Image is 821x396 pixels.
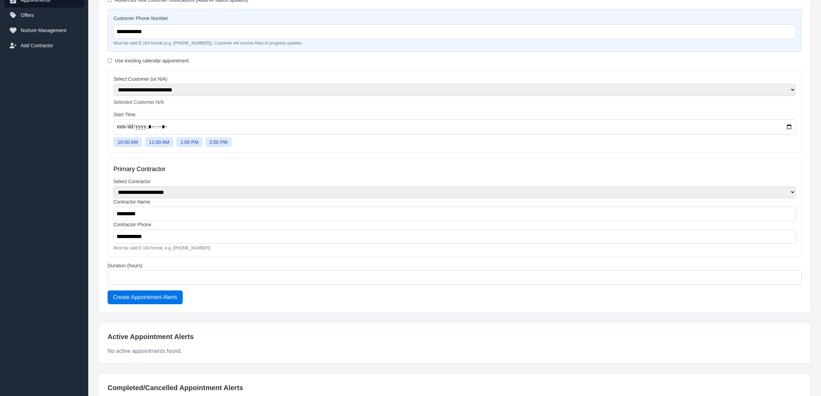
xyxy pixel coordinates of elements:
button: 1:00 PM [176,137,202,147]
p: No active appointments found. [108,347,802,355]
label: Select Contractor [113,178,796,185]
button: 10:00 AM [113,137,142,147]
label: Select Customer (or N/A) [113,76,796,82]
label: Contractor Phone [113,221,796,228]
button: 2:00 PM [205,137,231,147]
label: Use existing calendar appointment [115,57,189,64]
label: Contractor Name [113,198,796,205]
p: Selected Customer: [113,99,796,106]
label: Start Time [113,111,796,118]
p: Must be valid E.164 format (e.g. [PHONE_NUMBER]). Customer will receive Atlas AI progress updates. [113,40,796,46]
button: Add Contractor [4,38,84,53]
h3: Primary Contractor [113,164,796,174]
span: N/A [156,99,164,105]
button: Offers [4,8,84,23]
button: 11:00 AM [145,137,173,147]
label: Customer Phone Number [113,15,796,22]
label: Duration (hours) [108,262,802,269]
h2: Active Appointment Alerts [108,332,802,341]
p: Must be valid E.164 format, e.g. [PHONE_NUMBER] [113,245,796,251]
h2: Completed/Cancelled Appointment Alerts [108,383,802,393]
button: Create Appointment Alerts [108,290,183,304]
button: Nurture Management [4,23,84,38]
